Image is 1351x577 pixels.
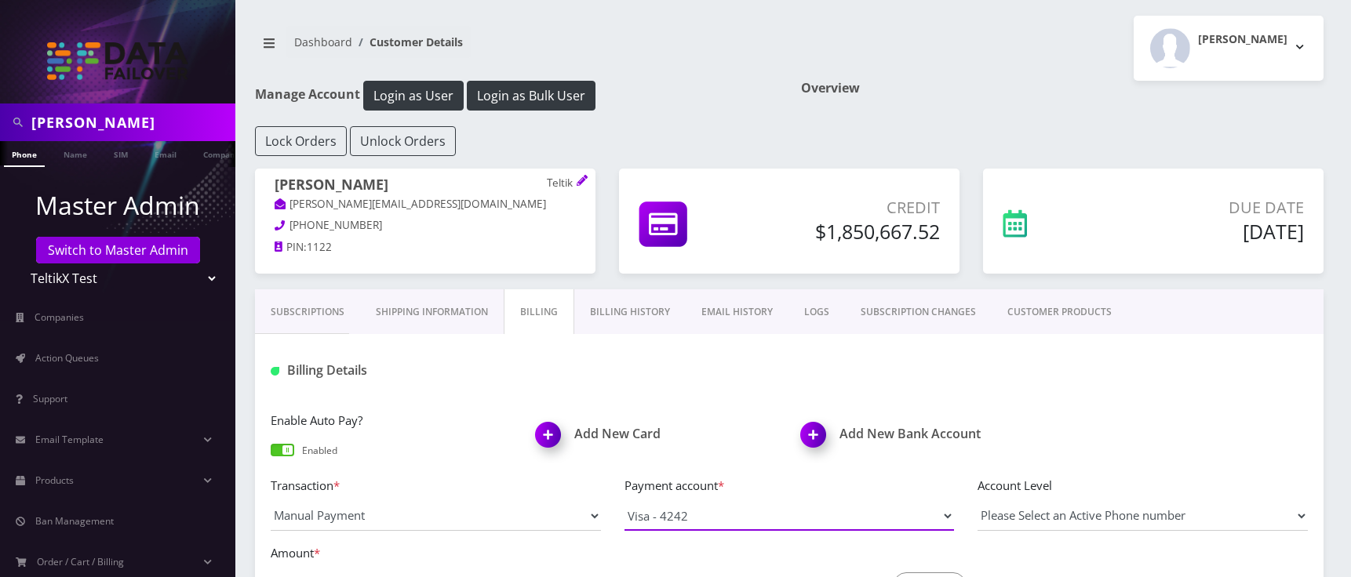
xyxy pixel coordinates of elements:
label: Transaction [271,477,601,495]
h1: Manage Account [255,81,777,111]
a: SUBSCRIPTION CHANGES [845,289,992,335]
a: CUSTOMER PRODUCTS [992,289,1127,335]
a: Dashboard [294,34,352,49]
a: Shipping Information [360,289,504,335]
a: Billing History [574,289,686,335]
button: Lock Orders [255,126,347,156]
input: Search in Company [31,107,231,137]
img: Add New Card [528,417,574,463]
a: SIM [106,141,136,165]
h1: [PERSON_NAME] [275,176,576,196]
button: Login as Bulk User [467,81,595,111]
a: Login as Bulk User [467,85,595,103]
a: Email [147,141,184,165]
span: 1122 [307,240,332,254]
p: Teltik [547,176,576,191]
p: Enabled [302,444,337,458]
li: Customer Details [352,34,463,50]
button: Unlock Orders [350,126,456,156]
p: Credit [774,196,939,220]
a: Phone [4,141,45,167]
h1: Overview [801,81,1324,96]
a: PIN: [275,240,307,256]
a: Switch to Master Admin [36,237,200,263]
button: Login as User [363,81,464,111]
span: Products [35,474,74,487]
span: [PHONE_NUMBER] [289,218,382,232]
button: [PERSON_NAME] [1134,16,1324,81]
a: EMAIL HISTORY [686,289,788,335]
a: Company [195,141,248,165]
nav: breadcrumb [255,26,777,71]
a: Login as User [360,85,467,103]
label: Amount [271,544,601,562]
label: Account Level [978,477,1308,495]
span: Action Queues [35,351,99,365]
h1: Billing Details [271,363,601,378]
label: Payment account [625,477,955,495]
a: Add New CardAdd New Card [536,426,777,441]
a: Billing [504,289,574,335]
span: Order / Cart / Billing [37,555,124,568]
h1: Add New Bank Account [801,426,1043,441]
a: LOGS [788,289,845,335]
img: Billing Details [271,367,279,376]
label: Enable Auto Pay? [271,412,512,430]
a: Add New Bank AccountAdd New Bank Account [801,426,1043,441]
span: Ban Management [35,514,114,528]
h5: [DATE] [1111,220,1304,243]
img: Add New Bank Account [793,417,839,463]
span: Support [33,392,67,405]
a: [PERSON_NAME][EMAIL_ADDRESS][DOMAIN_NAME] [275,197,546,212]
h5: $1,850,667.52 [774,220,939,243]
h1: Add New Card [536,426,777,441]
span: Email Template [35,433,104,446]
img: TeltikX Test [47,42,188,80]
h2: [PERSON_NAME] [1198,33,1287,46]
p: Due Date [1111,196,1304,220]
a: Subscriptions [255,289,360,335]
a: Name [56,141,95,165]
span: Companies [35,310,84,324]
